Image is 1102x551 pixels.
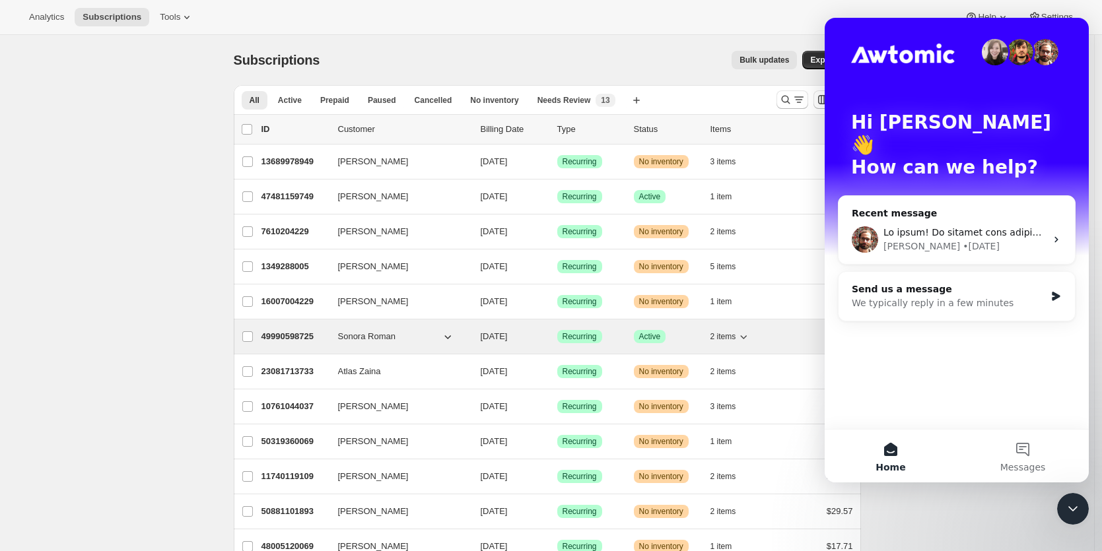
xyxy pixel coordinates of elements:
span: 3 items [710,401,736,412]
span: Recurring [563,156,597,167]
button: [PERSON_NAME] [330,431,462,452]
span: Recurring [563,296,597,307]
p: 1349288005 [261,260,327,273]
span: 1 item [710,296,732,307]
button: Export [802,51,843,69]
p: 16007004229 [261,295,327,308]
p: 7610204229 [261,225,327,238]
span: Recurring [563,506,597,517]
div: IDCustomerBilling DateTypeStatusItemsTotal [261,123,853,136]
button: [PERSON_NAME] [330,291,462,312]
span: 2 items [710,471,736,482]
span: Recurring [563,226,597,237]
span: Export [810,55,835,65]
span: 2 items [710,331,736,342]
div: Items [710,123,776,136]
span: 1 item [710,436,732,447]
span: Subscriptions [83,12,141,22]
span: No inventory [639,436,683,447]
div: Type [557,123,623,136]
span: [DATE] [481,296,508,306]
span: 2 items [710,366,736,377]
button: 2 items [710,222,751,241]
span: Prepaid [320,95,349,106]
div: 50319360069[PERSON_NAME][DATE]SuccessRecurringWarningNo inventory1 item$17.71 [261,432,853,451]
iframe: Intercom live chat [1057,493,1089,525]
span: Recurring [563,401,597,412]
button: Search and filter results [776,90,808,109]
button: Customize table column order and visibility [813,90,832,109]
button: 2 items [710,327,751,346]
span: [PERSON_NAME] [338,260,409,273]
span: 2 items [710,226,736,237]
button: 2 items [710,362,751,381]
span: No inventory [639,226,683,237]
div: 7610204229[PERSON_NAME][DATE]SuccessRecurringWarningNo inventory2 items$34.21 [261,222,853,241]
p: 10761044037 [261,400,327,413]
span: Recurring [563,471,597,482]
span: [PERSON_NAME] [338,190,409,203]
p: 50881101893 [261,505,327,518]
span: Active [639,191,661,202]
span: [PERSON_NAME] [338,435,409,448]
p: 50319360069 [261,435,327,448]
span: [DATE] [481,261,508,271]
span: [DATE] [481,156,508,166]
span: [DATE] [481,331,508,341]
span: [PERSON_NAME] [338,400,409,413]
span: Cancelled [415,95,452,106]
span: Recurring [563,436,597,447]
button: 3 items [710,152,751,171]
button: Bulk updates [732,51,797,69]
p: Billing Date [481,123,547,136]
span: [DATE] [481,191,508,201]
button: 1 item [710,187,747,206]
span: [PERSON_NAME] [338,470,409,483]
div: 49990598725Sonora Roman[DATE]SuccessRecurringSuccessActive2 items$28.72 [261,327,853,346]
span: Recurring [563,331,597,342]
span: Recurring [563,191,597,202]
div: 23081713733Atlas Zaina[DATE]SuccessRecurringWarningNo inventory2 items$31.02 [261,362,853,381]
span: Active [278,95,302,106]
button: Sonora Roman [330,326,462,347]
span: $29.57 [827,506,853,516]
span: Subscriptions [234,53,320,67]
button: 3 items [710,397,751,416]
span: No inventory [470,95,518,106]
div: 10761044037[PERSON_NAME][DATE]SuccessRecurringWarningNo inventory3 items$37.13 [261,397,853,416]
button: [PERSON_NAME] [330,466,462,487]
p: 13689978949 [261,155,327,168]
div: 13689978949[PERSON_NAME][DATE]SuccessRecurringWarningNo inventory3 items$50.77 [261,152,853,171]
p: 11740119109 [261,470,327,483]
span: [DATE] [481,401,508,411]
span: Analytics [29,12,64,22]
button: Subscriptions [75,8,149,26]
span: Atlas Zaina [338,365,381,378]
p: Customer [338,123,470,136]
button: 1 item [710,292,747,311]
span: [PERSON_NAME] [338,225,409,238]
span: Sonora Roman [338,330,396,343]
span: 2 items [710,506,736,517]
button: [PERSON_NAME] [330,501,462,522]
div: 47481159749[PERSON_NAME][DATE]SuccessRecurringSuccessActive1 item$16.86 [261,187,853,206]
p: 47481159749 [261,190,327,203]
span: 13 [601,95,609,106]
span: All [250,95,259,106]
span: Bulk updates [740,55,789,65]
span: 5 items [710,261,736,272]
span: Settings [1041,12,1073,22]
